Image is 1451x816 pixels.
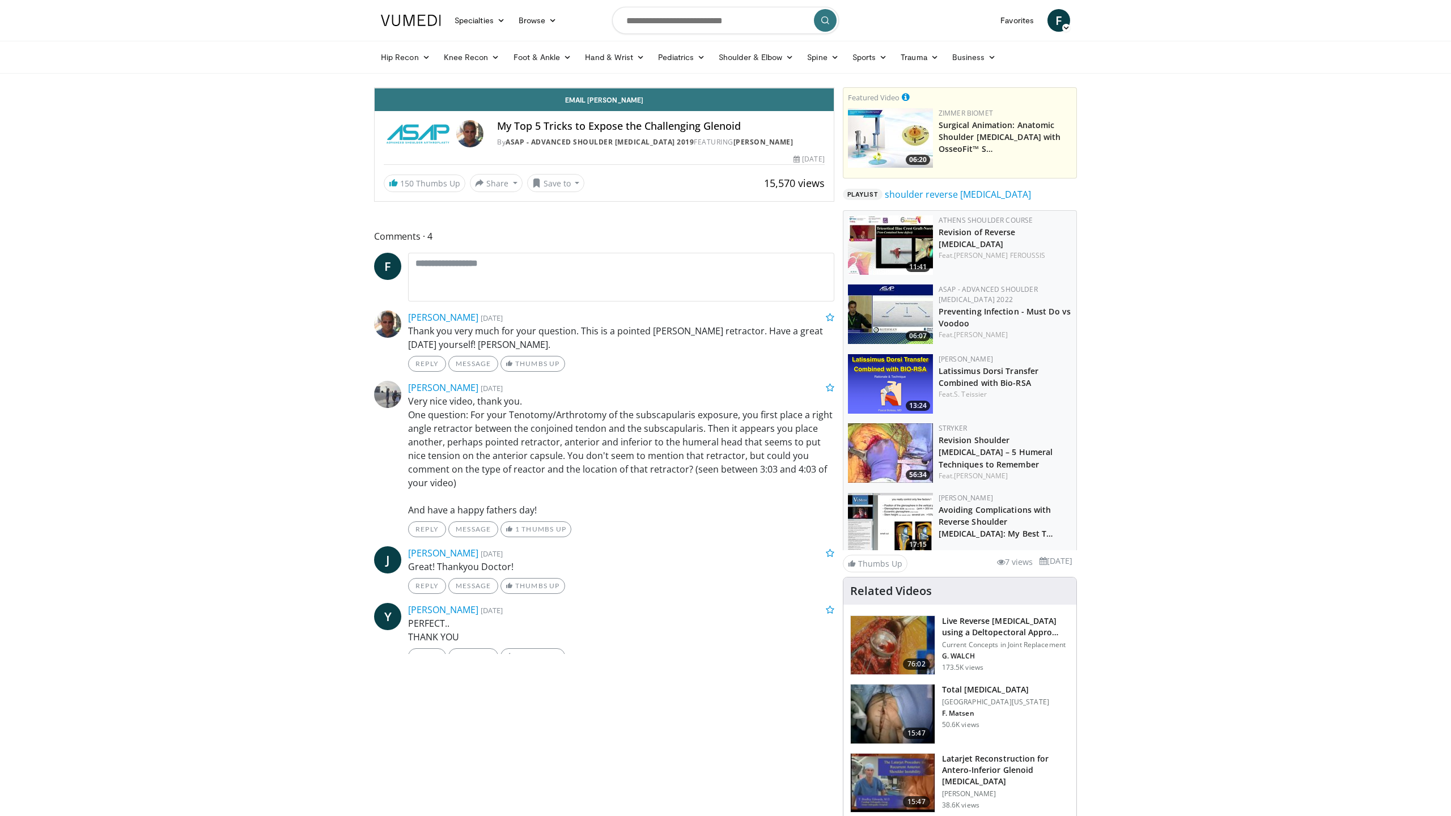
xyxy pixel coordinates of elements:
[942,640,1070,649] p: Current Concepts in Joint Replacement
[481,313,503,323] small: [DATE]
[939,108,993,118] a: Zimmer Biomet
[612,7,839,34] input: Search topics, interventions
[1040,555,1072,567] li: [DATE]
[942,615,1070,638] h3: Live Reverse [MEDICAL_DATA] using a Deltopectoral Appro…
[374,46,437,69] a: Hip Recon
[850,684,1070,744] a: 15:47 Total [MEDICAL_DATA] [GEOGRAPHIC_DATA][US_STATE] F. Matsen 50.6K views
[939,354,993,364] a: [PERSON_NAME]
[794,154,824,164] div: [DATE]
[906,331,930,341] span: 06:07
[942,663,983,672] p: 173.5K views
[954,471,1008,481] a: [PERSON_NAME]
[375,88,834,111] a: Email [PERSON_NAME]
[851,616,935,675] img: 684033_3.png.150x105_q85_crop-smart_upscale.jpg
[939,365,1039,388] a: Latissimus Dorsi Transfer Combined with Bio-RSA
[848,493,933,552] a: 17:15
[942,684,1049,695] h3: Total [MEDICAL_DATA]
[527,174,585,192] button: Save to
[481,605,503,615] small: [DATE]
[448,356,498,372] a: Message
[374,229,834,244] span: Comments 4
[942,652,1070,661] p: G. WALCH
[437,46,507,69] a: Knee Recon
[942,720,979,729] p: 50.6K views
[848,423,933,483] a: 56:34
[939,471,1072,481] div: Feat.
[800,46,845,69] a: Spine
[939,330,1072,340] div: Feat.
[408,617,834,644] p: PERFECT.. THANK YOU
[848,215,933,275] a: 11:41
[481,549,503,559] small: [DATE]
[1047,9,1070,32] a: F
[408,547,478,559] a: [PERSON_NAME]
[954,389,987,399] a: S. Teissier
[942,801,979,810] p: 38.6K views
[470,174,523,192] button: Share
[848,92,900,103] small: Featured Video
[408,603,478,616] a: [PERSON_NAME]
[850,753,1070,813] a: 15:47 Latarjet Reconstruction for Antero-Inferior Glenoid [MEDICAL_DATA] [PERSON_NAME] 38.6K views
[903,796,930,807] span: 15:47
[497,120,825,133] h4: My Top 5 Tricks to Expose the Challenging Glenoid
[500,578,565,594] a: Thumbs Up
[408,311,478,324] a: [PERSON_NAME]
[374,546,401,573] a: J
[939,120,1061,154] a: Surgical Animation: Anatomic Shoulder [MEDICAL_DATA] with OsseoFit™ S…
[939,250,1072,261] div: Feat.
[939,284,1038,304] a: ASAP - Advanced Shoulder [MEDICAL_DATA] 2022
[903,658,930,670] span: 76:02
[939,493,993,503] a: [PERSON_NAME]
[942,753,1070,787] h3: Latarjet Reconstruction for Antero-Inferior Glenoid [MEDICAL_DATA]
[945,46,1003,69] a: Business
[381,15,441,26] img: VuMedi Logo
[408,394,834,517] p: Very nice video, thank you. One question: For your Tenotomy/Arthrotomy of the subscapularis expos...
[843,189,883,200] span: Playlist
[384,175,465,192] a: 150 Thumbs Up
[500,648,565,664] a: Thumbs Up
[374,311,401,338] img: Avatar
[448,578,498,594] a: Message
[733,137,794,147] a: [PERSON_NAME]
[408,324,834,351] p: Thank you very much for your question. This is a pointed [PERSON_NAME] retractor. Have a great [D...
[374,253,401,280] a: F
[906,539,930,550] span: 17:15
[500,356,565,372] a: Thumbs Up
[448,9,512,32] a: Specialties
[851,685,935,743] img: 38826_0000_3.png.150x105_q85_crop-smart_upscale.jpg
[408,356,446,372] a: Reply
[848,108,933,168] img: 84e7f812-2061-4fff-86f6-cdff29f66ef4.150x105_q85_crop-smart_upscale.jpg
[384,120,452,147] img: ASAP - Advanced Shoulder ArthroPlasty 2019
[843,555,907,572] a: Thumbs Up
[848,423,933,483] img: 13e13d31-afdc-4990-acd0-658823837d7a.150x105_q85_crop-smart_upscale.jpg
[651,46,712,69] a: Pediatrics
[408,381,478,394] a: [PERSON_NAME]
[939,215,1033,225] a: Athens Shoulder Course
[954,250,1045,260] a: [PERSON_NAME] FEROUSSIS
[848,284,933,344] img: aae374fe-e30c-4d93-85d1-1c39c8cb175f.150x105_q85_crop-smart_upscale.jpg
[848,215,933,275] img: 8ce032bc-f8bf-406b-8732-b2db329b48bd.150x105_q85_crop-smart_upscale.jpg
[942,698,1049,707] p: [GEOGRAPHIC_DATA][US_STATE]
[578,46,651,69] a: Hand & Wrist
[408,560,834,573] p: Great! Thankyou Doctor!
[994,9,1041,32] a: Favorites
[448,521,498,537] a: Message
[851,754,935,813] img: 38708_0000_3.png.150x105_q85_crop-smart_upscale.jpg
[481,383,503,393] small: [DATE]
[939,435,1053,469] a: Revision Shoulder [MEDICAL_DATA] – 5 Humeral Techniques to Remember
[906,470,930,480] span: 56:34
[448,648,498,664] a: Message
[408,578,446,594] a: Reply
[939,423,967,433] a: Stryker
[894,46,945,69] a: Trauma
[400,178,414,189] span: 150
[456,120,483,147] img: Avatar
[515,525,520,533] span: 1
[942,709,1049,718] p: F. Matsen
[374,603,401,630] a: Y
[939,306,1071,329] a: Preventing Infection - Must Do vs Voodoo
[848,354,933,414] a: 13:24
